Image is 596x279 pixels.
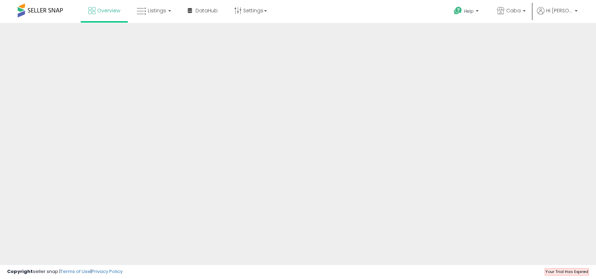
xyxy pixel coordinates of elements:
[60,268,90,275] a: Terms of Use
[537,7,578,23] a: Hi [PERSON_NAME]
[97,7,120,14] span: Overview
[545,269,588,274] span: Your Trial Has Expired
[506,7,521,14] span: Caba
[448,1,486,23] a: Help
[454,6,462,15] i: Get Help
[7,268,123,275] div: seller snap | |
[464,8,474,14] span: Help
[546,7,573,14] span: Hi [PERSON_NAME]
[92,268,123,275] a: Privacy Policy
[195,7,218,14] span: DataHub
[148,7,166,14] span: Listings
[7,268,33,275] strong: Copyright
